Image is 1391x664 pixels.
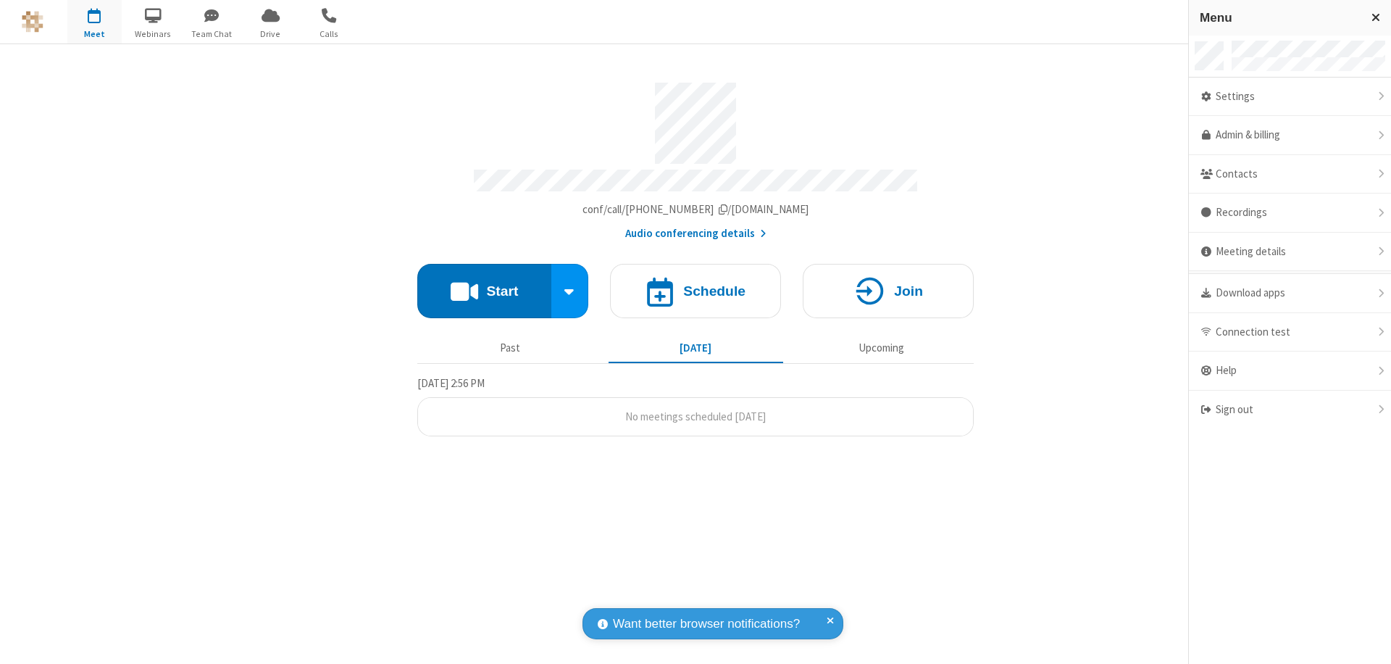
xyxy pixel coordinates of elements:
h4: Join [894,284,923,298]
span: Want better browser notifications? [613,615,800,634]
button: Schedule [610,264,781,318]
div: Download apps [1189,274,1391,313]
section: Account details [417,72,974,242]
div: Connection test [1189,313,1391,352]
div: Recordings [1189,194,1391,233]
span: Webinars [126,28,180,41]
button: Copy my meeting room linkCopy my meeting room link [582,202,809,218]
div: Start conference options [551,264,589,318]
button: [DATE] [609,334,783,362]
span: Team Chat [185,28,239,41]
button: Past [423,334,598,362]
iframe: Chat [1355,626,1380,654]
span: Calls [302,28,356,41]
div: Help [1189,352,1391,391]
button: Join [803,264,974,318]
h3: Menu [1200,11,1358,25]
h4: Schedule [683,284,745,298]
div: Sign out [1189,391,1391,429]
span: [DATE] 2:56 PM [417,376,485,390]
button: Start [417,264,551,318]
div: Contacts [1189,155,1391,194]
div: Meeting details [1189,233,1391,272]
img: QA Selenium DO NOT DELETE OR CHANGE [22,11,43,33]
a: Admin & billing [1189,116,1391,155]
div: Settings [1189,78,1391,117]
button: Audio conferencing details [625,225,766,242]
h4: Start [486,284,518,298]
span: Drive [243,28,298,41]
span: No meetings scheduled [DATE] [625,410,766,423]
button: Upcoming [794,334,969,362]
span: Copy my meeting room link [582,202,809,216]
section: Today's Meetings [417,375,974,437]
span: Meet [67,28,122,41]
